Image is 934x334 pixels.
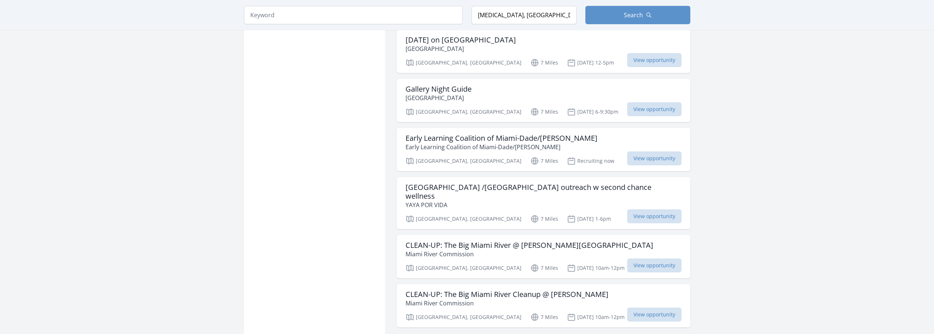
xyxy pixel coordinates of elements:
span: View opportunity [627,258,682,272]
p: 7 Miles [530,107,558,116]
p: 7 Miles [530,157,558,165]
a: CLEAN-UP: The Big Miami River @ [PERSON_NAME][GEOGRAPHIC_DATA] Miami River Commission [GEOGRAPHIC... [397,235,690,278]
p: Early Learning Coalition of Miami-Dade/[PERSON_NAME] [406,143,597,151]
button: Search [585,6,690,24]
span: View opportunity [627,102,682,116]
p: Miami River Commission [406,299,608,308]
span: Search [624,11,643,19]
p: [DATE] 10am-12pm [567,264,625,272]
h3: CLEAN-UP: The Big Miami River Cleanup @ [PERSON_NAME] [406,290,608,299]
p: Recruiting now [567,157,614,165]
p: [GEOGRAPHIC_DATA], [GEOGRAPHIC_DATA] [406,157,521,165]
p: 7 Miles [530,58,558,67]
p: [GEOGRAPHIC_DATA], [GEOGRAPHIC_DATA] [406,264,521,272]
h3: [DATE] on [GEOGRAPHIC_DATA] [406,36,516,44]
a: Early Learning Coalition of Miami-Dade/[PERSON_NAME] Early Learning Coalition of Miami-Dade/[PERS... [397,128,690,171]
input: Keyword [244,6,463,24]
input: Location [472,6,577,24]
a: Gallery Night Guide [GEOGRAPHIC_DATA] [GEOGRAPHIC_DATA], [GEOGRAPHIC_DATA] 7 Miles [DATE] 6-9:30p... [397,79,690,122]
span: View opportunity [627,151,682,165]
h3: [GEOGRAPHIC_DATA] /[GEOGRAPHIC_DATA] outreach w second chance wellness [406,183,682,201]
a: CLEAN-UP: The Big Miami River Cleanup @ [PERSON_NAME] Miami River Commission [GEOGRAPHIC_DATA], [... [397,284,690,327]
p: [GEOGRAPHIC_DATA], [GEOGRAPHIC_DATA] [406,214,521,223]
p: [DATE] 1-6pm [567,214,611,223]
p: [GEOGRAPHIC_DATA] [406,44,516,53]
span: View opportunity [627,53,682,67]
p: [GEOGRAPHIC_DATA], [GEOGRAPHIC_DATA] [406,107,521,116]
a: [GEOGRAPHIC_DATA] /[GEOGRAPHIC_DATA] outreach w second chance wellness YAYA POR VIDA [GEOGRAPHIC_... [397,177,690,229]
p: 7 Miles [530,264,558,272]
h3: Gallery Night Guide [406,85,472,93]
p: [DATE] 6-9:30pm [567,107,618,116]
span: View opportunity [627,209,682,223]
a: [DATE] on [GEOGRAPHIC_DATA] [GEOGRAPHIC_DATA] [GEOGRAPHIC_DATA], [GEOGRAPHIC_DATA] 7 Miles [DATE]... [397,30,690,73]
p: [DATE] 10am-12pm [567,313,625,322]
p: YAYA POR VIDA [406,201,682,209]
span: View opportunity [627,308,682,322]
p: Miami River Commission [406,250,653,258]
p: [DATE] 12-5pm [567,58,614,67]
p: [GEOGRAPHIC_DATA], [GEOGRAPHIC_DATA] [406,313,521,322]
p: [GEOGRAPHIC_DATA] [406,93,472,102]
h3: Early Learning Coalition of Miami-Dade/[PERSON_NAME] [406,134,597,143]
p: 7 Miles [530,214,558,223]
p: 7 Miles [530,313,558,322]
h3: CLEAN-UP: The Big Miami River @ [PERSON_NAME][GEOGRAPHIC_DATA] [406,241,653,250]
p: [GEOGRAPHIC_DATA], [GEOGRAPHIC_DATA] [406,58,521,67]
